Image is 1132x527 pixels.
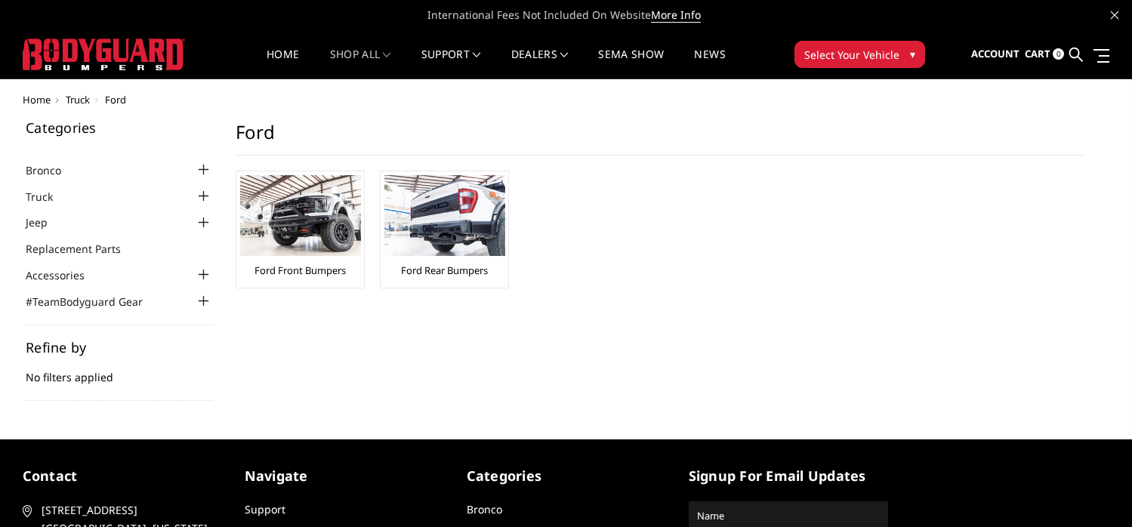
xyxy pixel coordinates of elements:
span: Select Your Vehicle [804,47,899,63]
button: Select Your Vehicle [794,41,925,68]
h5: Categories [467,466,666,486]
h1: Ford [236,121,1084,156]
h5: Refine by [26,341,213,354]
a: #TeamBodyguard Gear [26,294,162,310]
div: No filters applied [26,341,213,401]
a: Replacement Parts [26,241,140,257]
a: Ford Front Bumpers [254,263,346,277]
a: SEMA Show [598,49,664,79]
span: Cart [1025,47,1050,60]
h5: contact [23,466,222,486]
span: 0 [1053,48,1064,60]
a: Home [267,49,299,79]
a: Jeep [26,214,66,230]
a: Support [245,502,285,516]
a: Accessories [26,267,103,283]
a: Bronco [26,162,80,178]
a: Truck [26,189,72,205]
a: News [694,49,725,79]
span: ▾ [910,46,915,62]
span: Account [971,47,1019,60]
h5: signup for email updates [689,466,888,486]
a: Bronco [467,502,502,516]
a: Cart 0 [1025,34,1064,75]
a: Ford Rear Bumpers [401,263,488,277]
img: BODYGUARD BUMPERS [23,39,185,70]
a: Home [23,93,51,106]
a: shop all [330,49,391,79]
a: Dealers [511,49,569,79]
a: Support [421,49,481,79]
a: Truck [66,93,90,106]
span: Ford [105,93,126,106]
a: Account [971,34,1019,75]
h5: Categories [26,121,213,134]
a: More Info [651,8,701,23]
h5: Navigate [245,466,444,486]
